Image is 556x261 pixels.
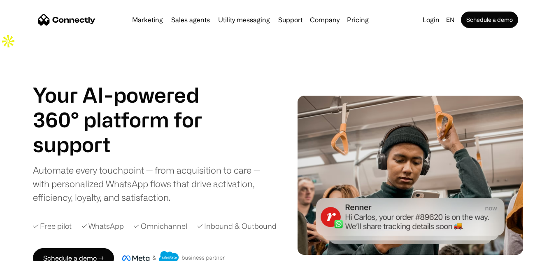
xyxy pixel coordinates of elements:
[197,221,277,232] div: ✓ Inbound & Outbound
[33,163,275,204] div: Automate every touchpoint — from acquisition to care — with personalized WhatsApp flows that driv...
[16,247,49,258] ul: Language list
[446,14,454,26] div: en
[129,16,166,23] a: Marketing
[419,14,443,26] a: Login
[215,16,273,23] a: Utility messaging
[33,132,222,157] div: carousel
[307,14,342,26] div: Company
[33,82,222,132] h1: Your AI-powered 360° platform for
[275,16,306,23] a: Support
[461,12,518,28] a: Schedule a demo
[8,246,49,258] aside: Language selected: English
[81,221,124,232] div: ✓ WhatsApp
[310,14,340,26] div: Company
[33,132,222,157] div: 2 of 4
[33,132,222,157] h1: support
[38,14,95,26] a: home
[443,14,459,26] div: en
[134,221,187,232] div: ✓ Omnichannel
[344,16,372,23] a: Pricing
[33,221,72,232] div: ✓ Free pilot
[168,16,213,23] a: Sales agents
